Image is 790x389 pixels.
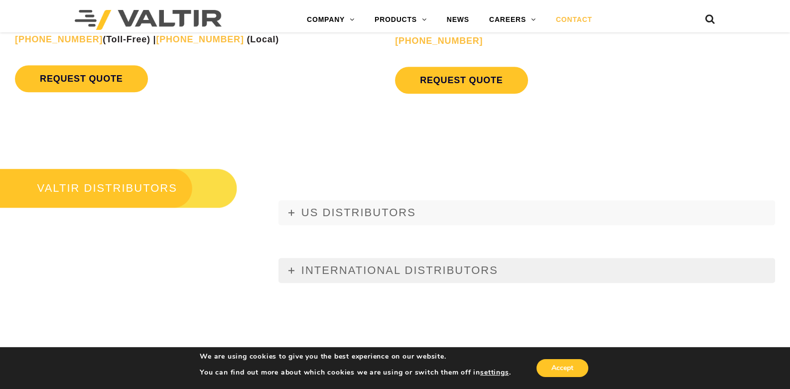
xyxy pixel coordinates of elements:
[288,346,502,358] strong: Headquarters:
[278,200,775,225] a: US DISTRIBUTORS
[301,206,416,219] span: US DISTRIBUTORS
[15,34,103,44] a: [PHONE_NUMBER]
[376,346,502,358] span: [STREET_ADDRESS]
[395,67,527,94] a: REQUEST QUOTE
[15,34,156,44] strong: (Toll-Free) |
[247,34,279,44] strong: (Local)
[156,34,244,44] a: [PHONE_NUMBER]
[15,65,147,92] a: REQUEST QUOTE
[75,10,222,30] img: Valtir
[536,359,588,377] button: Accept
[297,10,365,30] a: COMPANY
[278,258,775,283] a: INTERNATIONAL DISTRIBUTORS
[479,10,546,30] a: CAREERS
[301,264,498,276] span: INTERNATIONAL DISTRIBUTORS
[200,368,511,377] p: You can find out more about which cookies we are using or switch them off in .
[437,10,479,30] a: NEWS
[395,36,483,46] a: [PHONE_NUMBER]
[480,368,509,377] button: settings
[546,10,602,30] a: CONTACT
[365,10,437,30] a: PRODUCTS
[200,352,511,361] p: We are using cookies to give you the best experience on our website.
